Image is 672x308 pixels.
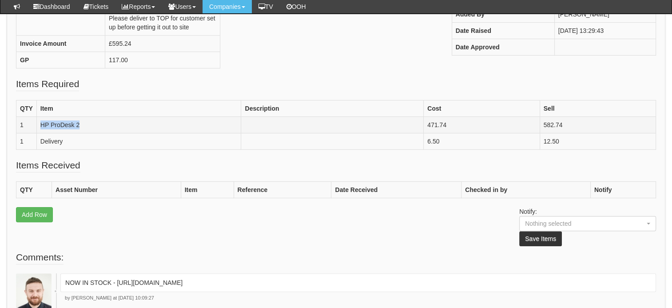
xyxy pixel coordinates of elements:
[65,278,651,287] p: NOW IN STOCK - [URL][DOMAIN_NAME]
[452,39,554,56] th: Date Approved
[16,207,53,222] a: Add Row
[16,251,64,264] legend: Comments:
[241,100,424,117] th: Description
[461,182,591,198] th: Checked in by
[554,23,656,39] td: [DATE] 13:29:43
[181,182,234,198] th: Item
[519,207,656,246] p: Notify:
[424,117,540,133] td: 471.74
[16,77,79,91] legend: Items Required
[16,182,52,198] th: QTY
[16,36,105,52] th: Invoice Amount
[519,216,656,231] button: Nothing selected
[16,117,37,133] td: 1
[424,133,540,150] td: 6.50
[525,219,633,228] div: Nothing selected
[540,117,656,133] td: 582.74
[331,182,461,198] th: Date Received
[519,231,562,246] button: Save Items
[16,159,80,172] legend: Items Received
[16,100,37,117] th: QTY
[452,23,554,39] th: Date Raised
[452,6,554,23] th: Added By
[554,6,656,23] td: [PERSON_NAME]
[52,182,181,198] th: Asset Number
[16,133,37,150] td: 1
[424,100,540,117] th: Cost
[105,36,220,52] td: £595.24
[234,182,331,198] th: Reference
[60,295,656,302] p: by [PERSON_NAME] at [DATE] 10:09:27
[36,133,241,150] td: Delivery
[105,52,220,68] td: 117.00
[590,182,656,198] th: Notify
[36,100,241,117] th: Item
[16,52,105,68] th: GP
[540,133,656,150] td: 12.50
[540,100,656,117] th: Sell
[36,117,241,133] td: HP ProDesk 2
